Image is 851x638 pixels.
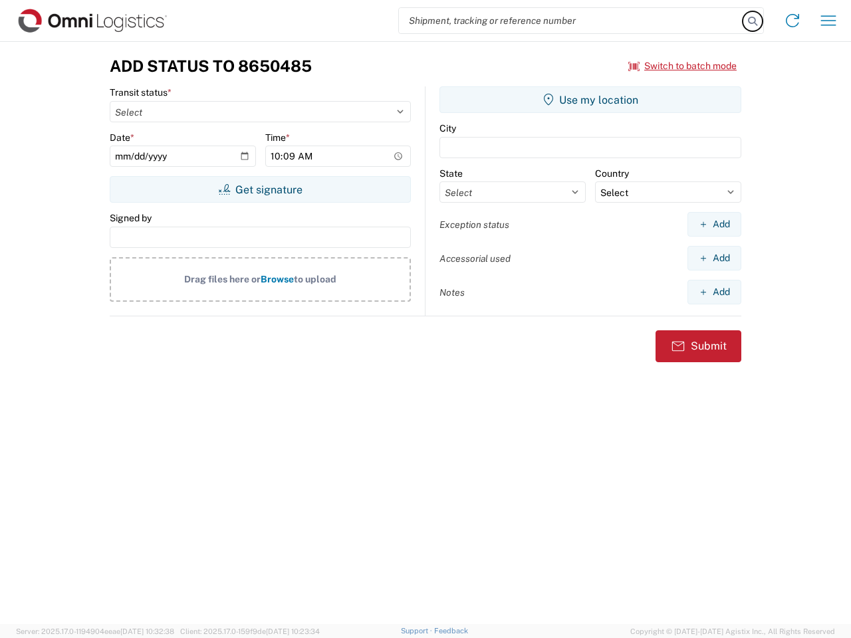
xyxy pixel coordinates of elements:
[266,627,320,635] span: [DATE] 10:23:34
[439,286,465,298] label: Notes
[401,627,434,635] a: Support
[656,330,741,362] button: Submit
[439,167,463,179] label: State
[687,280,741,304] button: Add
[439,122,456,134] label: City
[265,132,290,144] label: Time
[630,625,835,637] span: Copyright © [DATE]-[DATE] Agistix Inc., All Rights Reserved
[180,627,320,635] span: Client: 2025.17.0-159f9de
[439,219,509,231] label: Exception status
[120,627,174,635] span: [DATE] 10:32:38
[439,86,741,113] button: Use my location
[628,55,737,77] button: Switch to batch mode
[110,212,152,224] label: Signed by
[261,274,294,284] span: Browse
[399,8,743,33] input: Shipment, tracking or reference number
[110,132,134,144] label: Date
[110,86,172,98] label: Transit status
[434,627,468,635] a: Feedback
[16,627,174,635] span: Server: 2025.17.0-1194904eeae
[184,274,261,284] span: Drag files here or
[110,176,411,203] button: Get signature
[595,167,629,179] label: Country
[294,274,336,284] span: to upload
[110,56,312,76] h3: Add Status to 8650485
[687,246,741,270] button: Add
[687,212,741,237] button: Add
[439,253,511,265] label: Accessorial used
